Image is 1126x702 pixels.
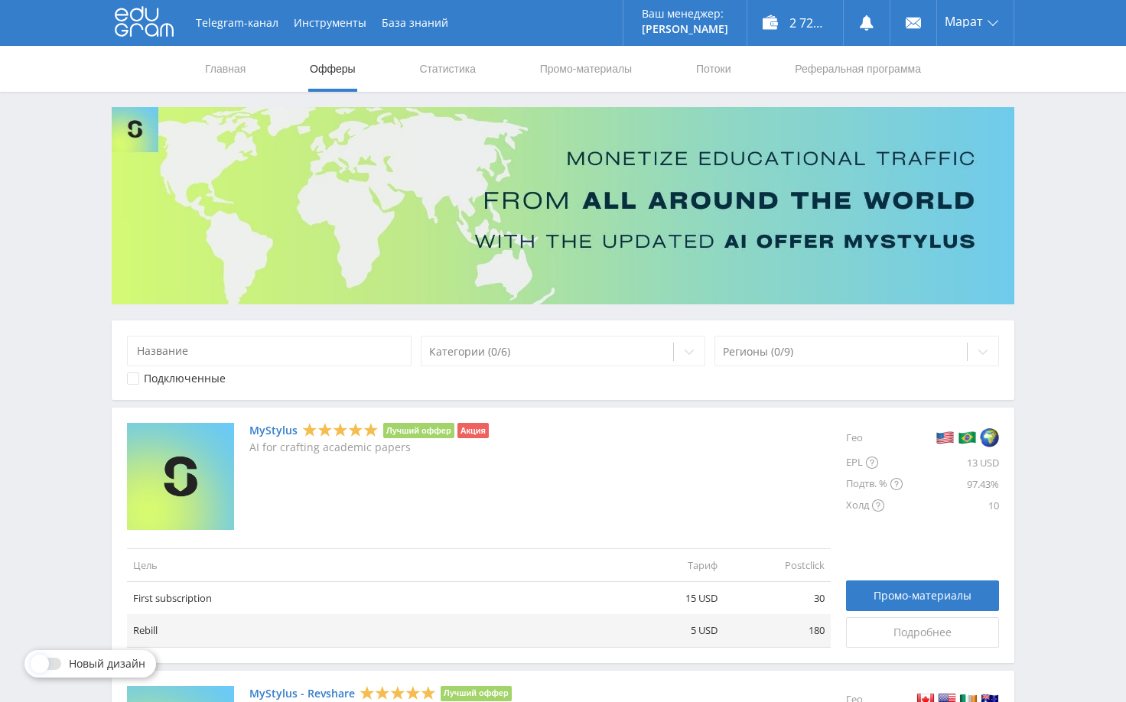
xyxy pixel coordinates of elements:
td: Цель [127,548,617,581]
a: Офферы [308,46,357,92]
div: 97.43% [903,473,999,495]
div: 13 USD [903,452,999,473]
td: Postclick [724,548,831,581]
div: 5 Stars [302,422,379,438]
li: Лучший оффер [383,423,454,438]
a: Промо-материалы [846,580,999,611]
a: Промо-материалы [539,46,633,92]
div: 5 Stars [360,684,436,700]
span: Подробнее [893,626,952,639]
li: Акция [457,423,489,438]
td: 15 USD [617,582,724,615]
td: 180 [724,614,831,647]
td: 30 [724,582,831,615]
div: Холд [846,495,903,516]
p: [PERSON_NAME] [642,23,728,35]
li: Лучший оффер [441,686,512,701]
img: Banner [112,107,1014,304]
p: AI for crafting academic papers [249,441,489,453]
img: MyStylus [127,423,234,530]
p: Ваш менеджер: [642,8,728,20]
a: Статистика [418,46,477,92]
input: Название [127,336,412,366]
span: Промо-материалы [874,590,971,602]
a: Реферальная программа [793,46,923,92]
span: Новый дизайн [69,658,145,670]
div: EPL [846,452,903,473]
a: Подробнее [846,617,999,648]
a: MyStylus - Revshare [249,687,355,700]
td: First subscription [127,582,617,615]
td: Rebill [127,614,617,647]
div: Подключенные [144,372,226,385]
div: Гео [846,423,903,452]
td: 5 USD [617,614,724,647]
div: 10 [903,495,999,516]
td: Тариф [617,548,724,581]
div: Подтв. % [846,473,903,495]
span: Марат [945,15,983,28]
a: MyStylus [249,424,298,437]
a: Главная [203,46,247,92]
a: Потоки [695,46,733,92]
